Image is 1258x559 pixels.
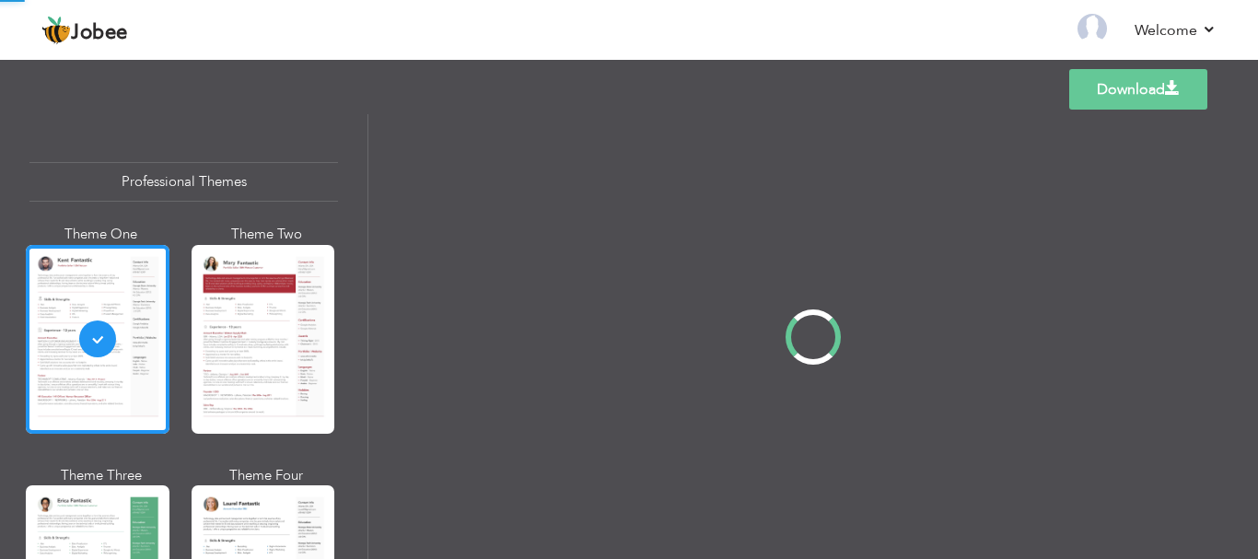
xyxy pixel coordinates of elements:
a: Jobee [41,16,128,45]
img: jobee.io [41,16,71,45]
a: Download [1069,69,1207,110]
span: Jobee [71,23,128,43]
img: Profile Img [1077,14,1107,43]
a: Welcome [1135,19,1217,41]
